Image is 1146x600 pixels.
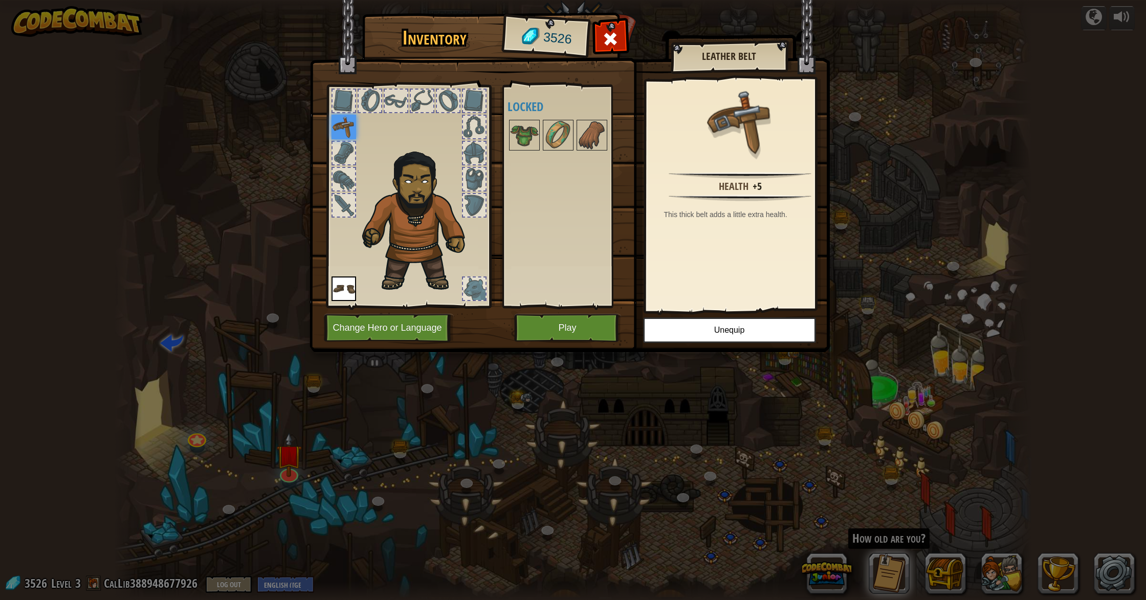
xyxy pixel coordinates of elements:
[753,179,762,194] div: +5
[681,51,777,62] h2: Leather Belt
[544,121,572,149] img: portrait.png
[508,100,636,113] h4: Locked
[542,28,572,49] span: 3526
[332,115,356,139] img: portrait.png
[324,314,454,342] button: Change Hero or Language
[369,27,500,49] h1: Inventory
[510,121,539,149] img: portrait.png
[357,144,482,293] img: duelist_hair.png
[669,172,811,179] img: hr.png
[707,88,774,155] img: portrait.png
[578,121,606,149] img: portrait.png
[643,317,816,343] button: Unequip
[332,276,356,301] img: portrait.png
[669,195,811,201] img: hr.png
[719,179,748,194] div: Health
[664,209,822,220] div: This thick belt adds a little extra health.
[514,314,621,342] button: Play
